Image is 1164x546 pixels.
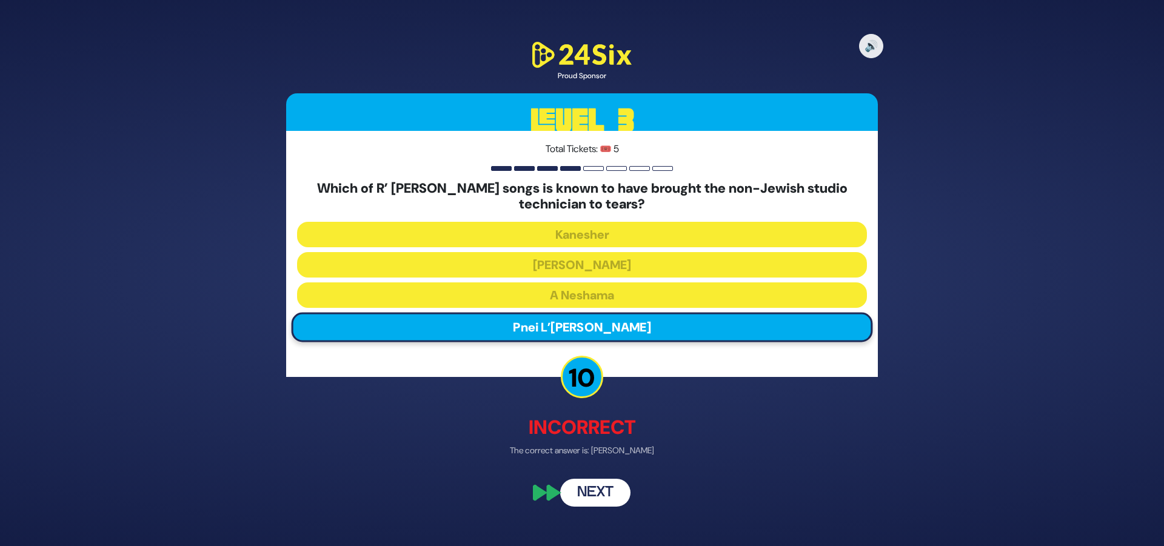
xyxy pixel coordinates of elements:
[286,413,878,442] p: Incorrect
[297,141,867,156] p: Total Tickets: 🎟️ 5
[292,313,873,342] button: Pnei L’[PERSON_NAME]
[859,34,883,58] button: 🔊
[297,222,867,247] button: Kanesher
[297,282,867,308] button: A Neshama
[560,479,630,507] button: Next
[561,356,603,398] p: 10
[286,93,878,147] h3: Level 3
[297,180,867,212] h5: Which of R’ [PERSON_NAME] songs is known to have brought the non-Jewish studio technician to tears?
[286,444,878,457] p: The correct answer is: [PERSON_NAME]
[527,39,637,70] img: 24Six
[297,252,867,278] button: [PERSON_NAME]
[527,70,637,81] div: Proud Sponsor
